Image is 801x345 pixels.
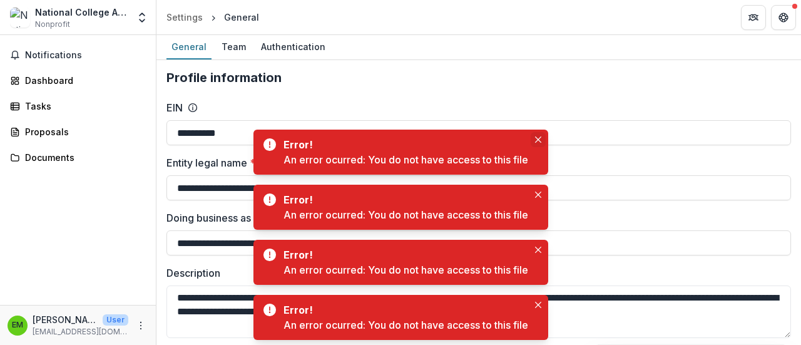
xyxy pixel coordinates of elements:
[10,8,30,28] img: National College Attainment Network
[33,326,128,337] p: [EMAIL_ADDRESS][DOMAIN_NAME]
[5,45,151,65] button: Notifications
[166,35,212,59] a: General
[5,96,151,116] a: Tasks
[25,100,141,113] div: Tasks
[771,5,796,30] button: Get Help
[133,5,151,30] button: Open entity switcher
[283,137,523,152] div: Error!
[25,74,141,87] div: Dashboard
[5,121,151,142] a: Proposals
[283,247,523,262] div: Error!
[224,11,259,24] div: General
[12,321,23,329] div: Elizabeth Morgan
[256,38,330,56] div: Authentication
[283,192,523,207] div: Error!
[5,70,151,91] a: Dashboard
[166,210,282,225] label: Doing business as (DBA)
[283,302,523,317] div: Error!
[256,35,330,59] a: Authentication
[166,265,783,281] label: Description
[166,70,791,85] h2: Profile information
[25,125,141,138] div: Proposals
[166,38,212,56] div: General
[103,314,128,326] p: User
[531,242,546,257] button: Close
[217,35,251,59] a: Team
[283,262,528,277] div: An error ocurred: You do not have access to this file
[217,38,251,56] div: Team
[166,155,255,170] label: Entity legal name
[283,317,528,332] div: An error ocurred: You do not have access to this file
[35,19,70,30] span: Nonprofit
[531,297,546,312] button: Close
[161,8,208,26] a: Settings
[25,50,146,61] span: Notifications
[35,6,128,19] div: National College Attainment Network
[166,100,183,115] label: EIN
[33,313,98,326] p: [PERSON_NAME]
[531,187,546,202] button: Close
[133,318,148,333] button: More
[283,152,528,167] div: An error ocurred: You do not have access to this file
[283,207,528,222] div: An error ocurred: You do not have access to this file
[741,5,766,30] button: Partners
[5,147,151,168] a: Documents
[166,11,203,24] div: Settings
[161,8,264,26] nav: breadcrumb
[531,132,546,147] button: Close
[25,151,141,164] div: Documents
